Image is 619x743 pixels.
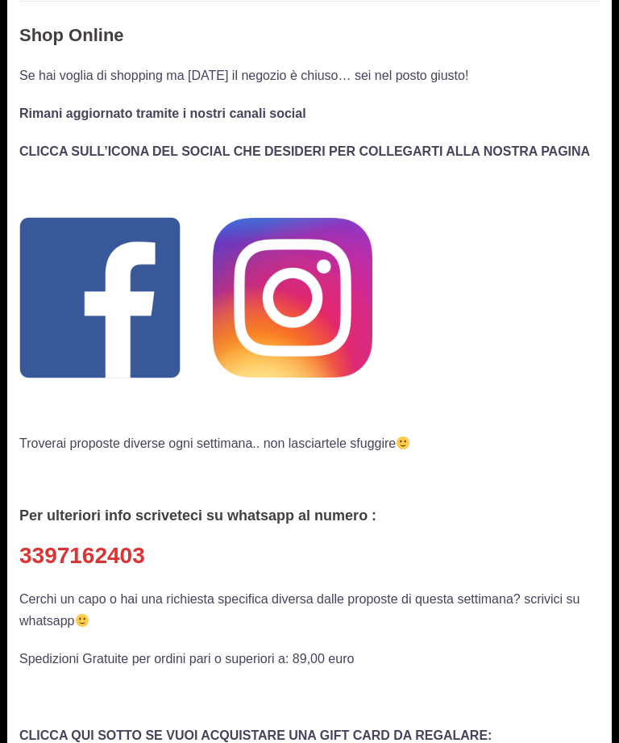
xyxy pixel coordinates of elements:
[19,544,145,569] a: 3397162403
[76,615,89,628] img: 🙂
[397,437,409,450] img: 🙂
[19,107,306,121] b: Rimani aggiornato tramite i nostri canali social
[19,433,600,455] p: Troverai proposte diverse ogni settimana.. non lasciartele sfuggire
[19,27,600,46] h3: Shop Online
[19,509,600,525] h4: Per ulteriori info scriveteci su whatsapp al numero :
[19,649,600,670] p: Spedizioni Gratuite per ordini pari o superiori a: 89,00 euro
[19,729,492,743] strong: CLICCA QUI SOTTO SE VUOI ACQUISTARE UNA GIFT CARD DA REGALARE:
[19,589,600,632] p: Cerchi un capo o hai una richiesta specifica diversa dalle proposte di questa settimana? scrivici...
[19,65,600,87] p: Se hai voglia di shopping ma [DATE] il negozio è chiuso… sei nel posto giusto!
[19,145,590,159] strong: CLICCA SULL’ICONA DEL SOCIAL CHE DESIDERI PER COLLEGARTI ALLA NOSTRA PAGINA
